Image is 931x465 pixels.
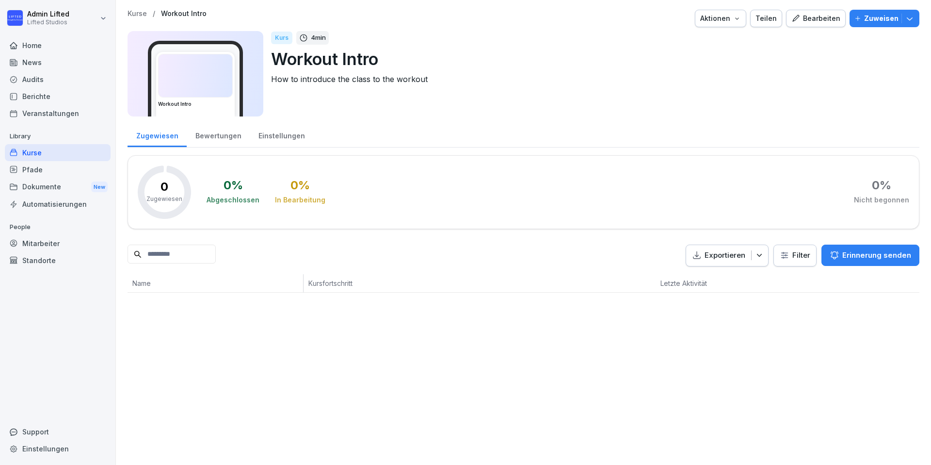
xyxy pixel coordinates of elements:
button: Aktionen [695,10,746,27]
div: Teilen [755,13,777,24]
button: Zuweisen [850,10,919,27]
a: Bewertungen [187,122,250,147]
button: Bearbeiten [786,10,846,27]
div: 0 % [872,180,891,191]
p: How to introduce the class to the workout [271,73,912,85]
a: DokumenteNew [5,178,111,196]
p: Lifted Studios [27,19,69,26]
div: Kurs [271,32,292,44]
p: People [5,219,111,235]
div: Support [5,423,111,440]
button: Filter [774,245,816,266]
button: Erinnerung senden [821,245,919,266]
a: Standorte [5,252,111,269]
a: Mitarbeiter [5,235,111,252]
h3: Workout Intro [158,100,233,108]
p: Name [132,278,298,288]
a: Audits [5,71,111,88]
p: 0 [161,181,168,193]
div: Bearbeiten [791,13,840,24]
div: 0 % [224,180,243,191]
a: Kurse [128,10,147,18]
p: Zuweisen [864,13,899,24]
p: Erinnerung senden [842,250,911,261]
div: Aktionen [700,13,741,24]
div: Nicht begonnen [854,195,909,205]
a: Home [5,37,111,54]
div: Filter [780,250,810,260]
a: Veranstaltungen [5,105,111,122]
p: Workout Intro [271,47,912,71]
a: Berichte [5,88,111,105]
p: Letzte Aktivität [660,278,761,288]
a: Automatisierungen [5,196,111,213]
div: Dokumente [5,178,111,196]
p: Exportieren [705,250,745,261]
div: New [91,182,108,193]
a: Einstellungen [5,440,111,457]
a: Einstellungen [250,122,313,147]
a: Workout Intro [161,10,207,18]
p: Admin Lifted [27,10,69,18]
p: Zugewiesen [146,195,182,203]
a: Zugewiesen [128,122,187,147]
a: News [5,54,111,71]
button: Exportieren [686,245,769,266]
div: 0 % [290,180,310,191]
p: 4 min [311,33,326,43]
p: Kursfortschritt [308,278,519,288]
a: Kurse [5,144,111,161]
button: Teilen [750,10,782,27]
p: / [153,10,155,18]
p: Library [5,129,111,144]
div: Abgeschlossen [207,195,259,205]
a: Pfade [5,161,111,178]
div: In Bearbeitung [275,195,325,205]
